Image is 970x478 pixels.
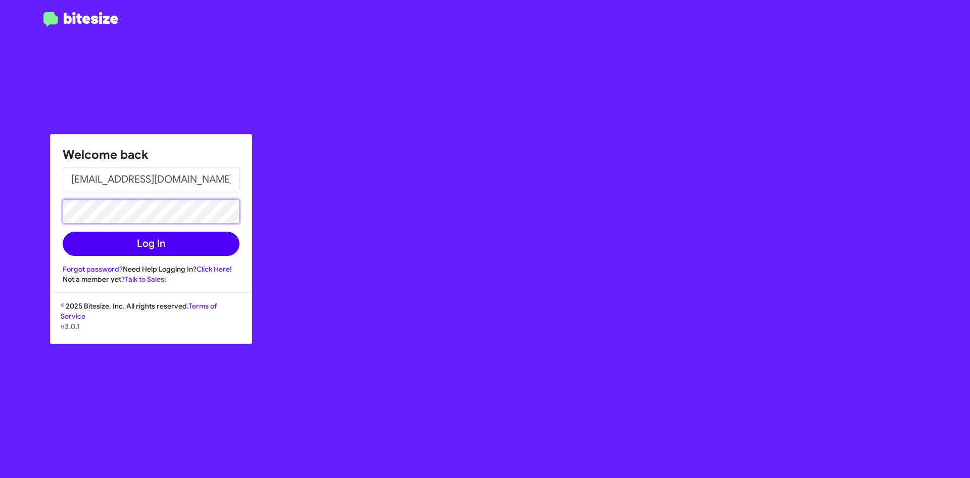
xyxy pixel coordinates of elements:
input: Email address [63,167,239,191]
h1: Welcome back [63,147,239,163]
div: Not a member yet? [63,274,239,284]
button: Log In [63,232,239,256]
div: © 2025 Bitesize, Inc. All rights reserved. [51,301,252,343]
p: v3.0.1 [61,321,241,331]
a: Talk to Sales! [125,275,166,284]
div: Need Help Logging In? [63,264,239,274]
a: Forgot password? [63,265,123,274]
a: Click Here! [197,265,232,274]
